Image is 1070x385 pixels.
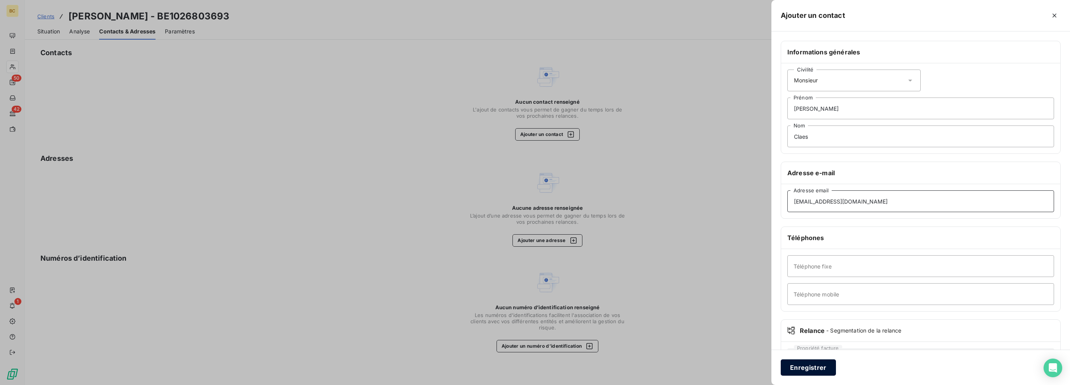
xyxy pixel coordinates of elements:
h6: Téléphones [787,233,1054,242]
input: placeholder [787,98,1054,119]
input: placeholder [787,125,1054,147]
span: Monsieur [794,77,818,84]
span: - Segmentation de la relance [826,327,901,334]
input: placeholder [787,283,1054,305]
h6: Adresse e-mail [787,168,1054,178]
input: placeholder [787,190,1054,212]
h5: Ajouter un contact [781,10,845,21]
div: Relance [787,326,1054,335]
button: Enregistrer [781,359,836,376]
h6: Informations générales [787,47,1054,57]
input: placeholder [787,255,1054,277]
div: Open Intercom Messenger [1044,359,1062,377]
